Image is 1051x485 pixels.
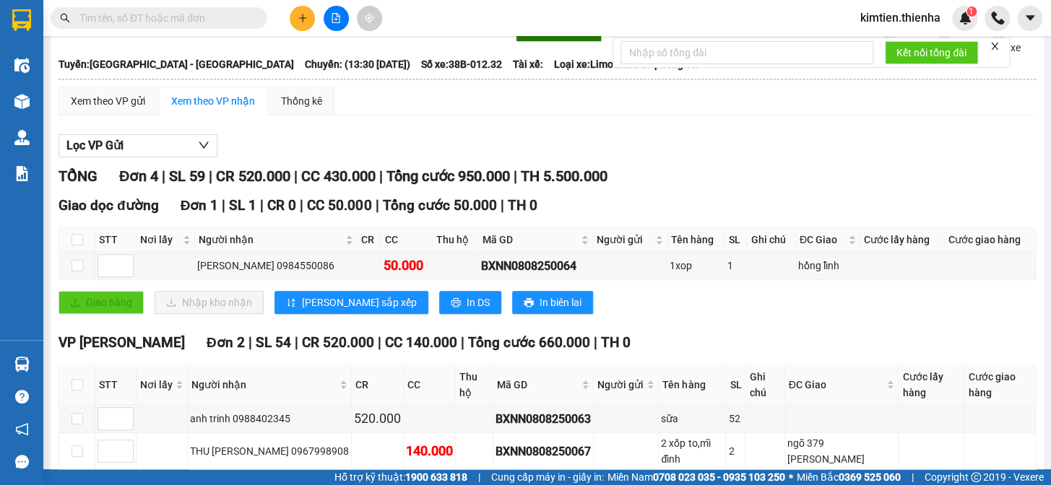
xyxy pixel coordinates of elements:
span: question-circle [15,390,29,403]
div: BXNN0808250067 [496,442,591,460]
span: file-add [331,13,341,23]
span: CC 50.000 [307,197,371,214]
span: SL 59 [168,167,204,185]
th: Tên hàng [667,228,725,252]
span: SL 1 [229,197,256,214]
span: [PERSON_NAME] sắp xếp [302,294,417,310]
span: Cung cấp máy in - giấy in: [491,469,604,485]
span: aim [364,13,374,23]
img: warehouse-icon [14,94,30,109]
span: Tổng cộng [23,100,90,118]
span: | [375,197,379,214]
div: 50.000 [384,255,430,276]
div: anh trinh 0988402345 [190,411,349,427]
div: Thống kê [281,93,322,109]
span: ĐC Giao [789,377,884,393]
div: 140.000 [406,441,453,461]
span: | [295,334,298,351]
span: | [513,167,516,185]
img: warehouse-icon [14,357,30,372]
span: TH 5.500.000 [520,167,607,185]
span: | [378,334,381,351]
th: CC [381,228,433,252]
th: Cước giao hàng [964,365,1035,405]
sup: 1 [966,6,977,17]
span: Giao dọc đường [59,197,159,214]
span: Đơn 1 [181,197,219,214]
span: | [300,197,303,214]
div: Xem theo VP gửi [71,93,145,109]
img: icon-new-feature [959,12,972,25]
td: BXNN0808250063 [493,405,594,433]
span: Tổng cước 950.000 [386,167,509,185]
span: | [260,197,264,214]
span: VP [PERSON_NAME] [59,334,185,351]
span: copyright [971,472,981,482]
span: Mã GD [497,377,579,393]
span: | [500,197,503,214]
span: kimtien.thienha [849,9,952,27]
span: Số xe: 38B-012.32 [421,56,502,72]
span: | [594,334,597,351]
span: Người gửi [597,377,644,393]
span: Trên xe [1005,24,1037,56]
button: downloadNhập kho nhận [155,291,264,314]
span: Hỗ trợ kỹ thuật: [334,469,467,485]
span: TH 0 [507,197,537,214]
span: | [208,167,212,185]
th: Cước giao hàng [944,228,1036,252]
th: CR [352,365,404,405]
span: | [461,334,464,351]
th: Thu hộ [433,228,479,252]
div: hồng lĩnh [798,258,857,274]
span: Người nhận [191,377,337,393]
div: 2 xốp to,mĩ đình [661,435,723,467]
span: | [222,197,225,214]
span: 1 [969,6,974,17]
img: solution-icon [14,166,30,181]
span: | [248,334,252,351]
th: CR [358,228,381,252]
span: | [379,167,382,185]
span: printer [524,297,534,309]
button: caret-down [1017,6,1042,31]
span: | [293,167,297,185]
span: CR 0 [267,197,296,214]
span: | [912,469,914,485]
button: printerIn biên lai [512,291,593,314]
th: Cước lấy hàng [899,365,964,405]
span: ĐC Giao [800,232,845,248]
span: Nơi lấy [140,232,180,248]
th: Thu hộ [456,365,493,405]
div: [PERSON_NAME] 0984550086 [197,258,355,274]
span: Miền Nam [607,469,785,485]
img: warehouse-icon [14,58,30,73]
div: BXNN0808250063 [496,410,591,428]
button: Lọc VP Gửi [59,134,217,157]
span: Tổng cước 660.000 [468,334,590,351]
span: CC 430.000 [300,167,375,185]
span: | [478,469,480,485]
div: BXNN0808250064 [480,257,590,275]
span: message [15,455,29,468]
div: 1xop [670,258,722,274]
span: Chuyến: (13:30 [DATE]) [305,56,410,72]
img: warehouse-icon [14,130,30,145]
span: Đơn 2 [207,334,245,351]
span: Lọc VP Gửi [66,136,124,154]
span: down [198,139,209,151]
span: In DS [467,294,490,310]
span: Loại xe: Limousine 19 phòng VIP [554,56,701,72]
th: Cước lấy hàng [860,228,944,252]
th: CC [404,365,456,405]
span: Người gửi [597,232,652,248]
div: 2 [728,443,743,459]
input: Tìm tên, số ĐT hoặc mã đơn [79,10,250,26]
th: SL [726,365,745,405]
div: ngõ 379 [PERSON_NAME] [787,435,896,467]
span: sort-ascending [286,297,296,309]
th: STT [95,365,137,405]
button: aim [357,6,382,31]
div: 52 [728,411,743,427]
span: Tổng cước 50.000 [382,197,496,214]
